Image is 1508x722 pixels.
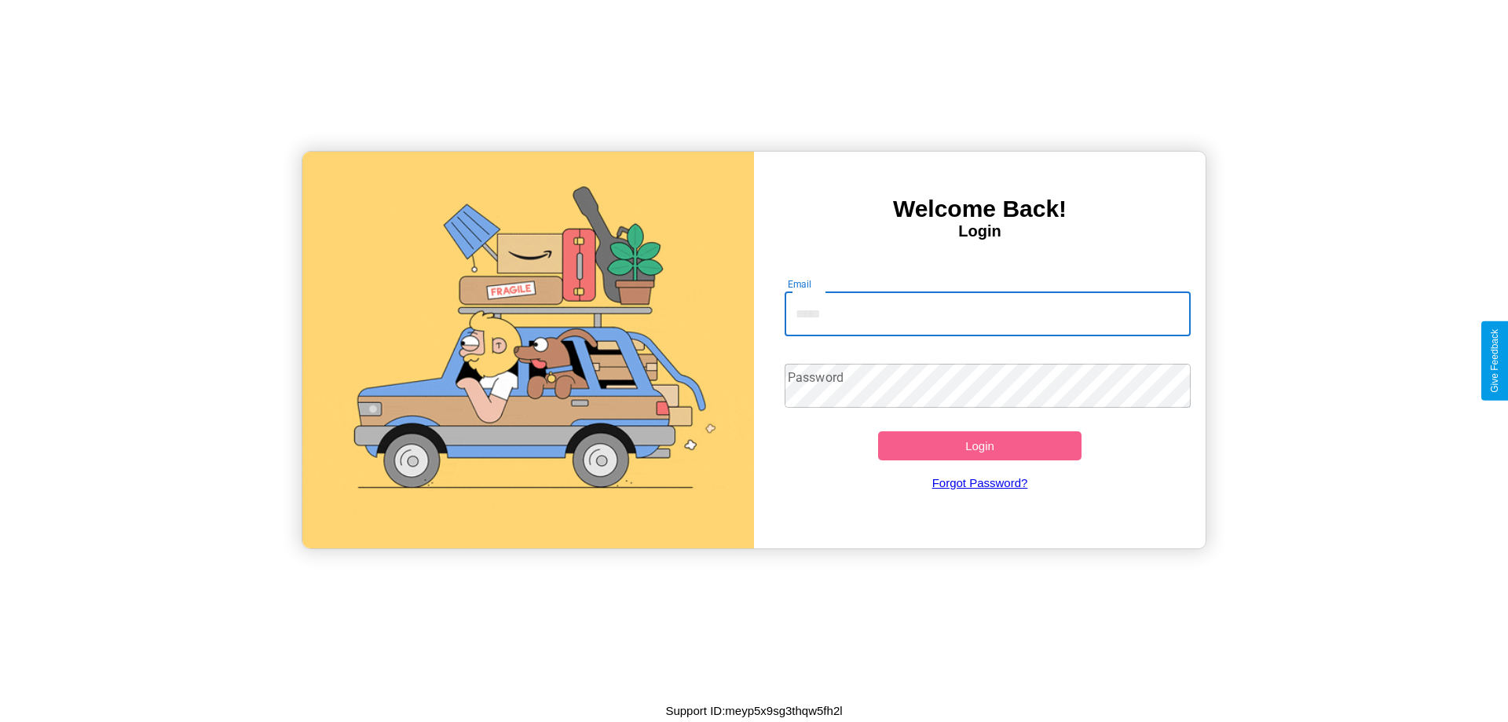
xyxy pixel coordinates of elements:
[754,222,1206,240] h4: Login
[754,196,1206,222] h3: Welcome Back!
[777,460,1184,505] a: Forgot Password?
[788,277,812,291] label: Email
[1489,329,1500,393] div: Give Feedback
[302,152,754,548] img: gif
[665,700,842,721] p: Support ID: meyp5x9sg3thqw5fh2l
[878,431,1082,460] button: Login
